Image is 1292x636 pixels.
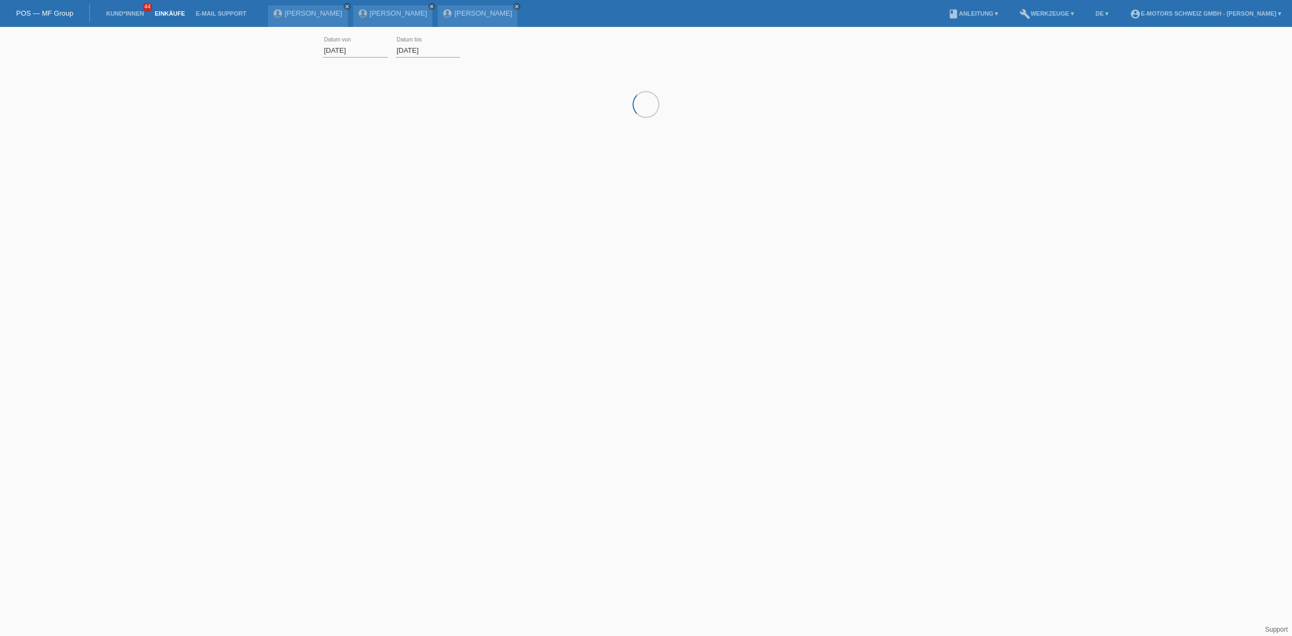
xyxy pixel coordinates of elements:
a: account_circleE-Motors Schweiz GmbH - [PERSON_NAME] ▾ [1125,10,1287,17]
a: bookAnleitung ▾ [943,10,1003,17]
a: close [513,3,521,10]
span: 44 [143,3,152,12]
a: DE ▾ [1090,10,1114,17]
a: POS — MF Group [16,9,73,17]
i: book [948,9,959,19]
a: E-Mail Support [191,10,252,17]
i: close [429,4,434,9]
i: build [1020,9,1030,19]
a: [PERSON_NAME] [454,9,512,17]
a: buildWerkzeuge ▾ [1014,10,1079,17]
a: [PERSON_NAME] [370,9,427,17]
i: close [514,4,519,9]
i: close [345,4,350,9]
a: close [343,3,351,10]
a: Support [1265,626,1288,633]
a: [PERSON_NAME] [285,9,342,17]
a: Einkäufe [149,10,190,17]
a: close [428,3,436,10]
i: account_circle [1130,9,1141,19]
a: Kund*innen [101,10,149,17]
